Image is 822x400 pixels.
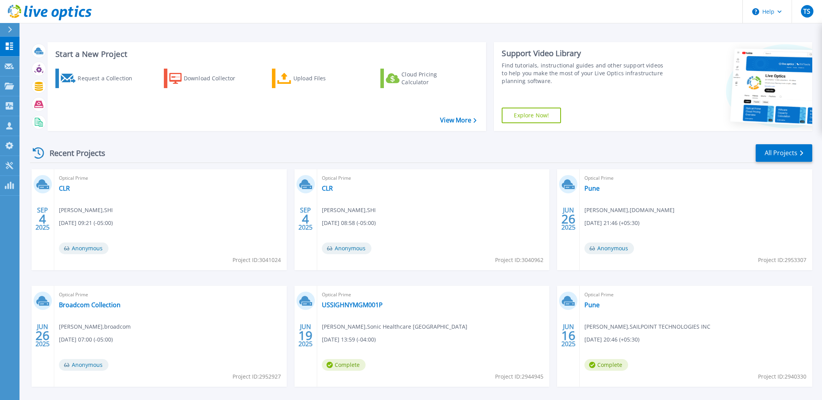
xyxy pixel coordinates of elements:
[561,216,575,222] span: 26
[35,321,50,350] div: JUN 2025
[584,301,600,309] a: Pune
[561,321,576,350] div: JUN 2025
[758,256,806,264] span: Project ID: 2953307
[401,71,464,86] div: Cloud Pricing Calculator
[59,219,113,227] span: [DATE] 09:21 (-05:00)
[502,108,561,123] a: Explore Now!
[59,359,108,371] span: Anonymous
[756,144,812,162] a: All Projects
[440,117,476,124] a: View More
[322,322,467,331] span: [PERSON_NAME] , Sonic Healthcare [GEOGRAPHIC_DATA]
[78,71,140,86] div: Request a Collection
[584,242,634,254] span: Anonymous
[59,174,282,182] span: Optical Prime
[502,48,665,58] div: Support Video Library
[322,301,383,309] a: USSIGHNYMGM001P
[380,69,467,88] a: Cloud Pricing Calculator
[561,205,576,233] div: JUN 2025
[298,205,313,233] div: SEP 2025
[584,206,675,214] span: [PERSON_NAME] , [DOMAIN_NAME]
[502,62,665,85] div: Find tutorials, instructional guides and other support videos to help you make the most of your L...
[584,359,628,371] span: Complete
[322,219,376,227] span: [DATE] 08:58 (-05:00)
[495,256,543,264] span: Project ID: 3040962
[35,205,50,233] div: SEP 2025
[59,322,131,331] span: [PERSON_NAME] , broadcom
[59,184,70,192] a: CLR
[30,143,116,163] div: Recent Projects
[298,332,312,339] span: 19
[164,69,251,88] a: Download Collector
[293,71,356,86] div: Upload Files
[39,216,46,222] span: 4
[59,242,108,254] span: Anonymous
[233,372,281,381] span: Project ID: 2952927
[584,174,808,182] span: Optical Prime
[59,335,113,344] span: [DATE] 07:00 (-05:00)
[184,71,246,86] div: Download Collector
[322,206,376,214] span: [PERSON_NAME] , SHI
[55,69,142,88] a: Request a Collection
[803,8,810,14] span: TS
[55,50,476,58] h3: Start a New Project
[322,359,366,371] span: Complete
[322,174,545,182] span: Optical Prime
[584,184,600,192] a: Pune
[59,290,282,299] span: Optical Prime
[584,335,639,344] span: [DATE] 20:46 (+05:30)
[322,335,376,344] span: [DATE] 13:59 (-04:00)
[272,69,359,88] a: Upload Files
[584,322,710,331] span: [PERSON_NAME] , SAILPOINT TECHNOLOGIES INC
[322,290,545,299] span: Optical Prime
[584,290,808,299] span: Optical Prime
[561,332,575,339] span: 16
[322,184,333,192] a: CLR
[322,242,371,254] span: Anonymous
[584,219,639,227] span: [DATE] 21:46 (+05:30)
[59,301,121,309] a: Broadcom Collection
[302,216,309,222] span: 4
[36,332,50,339] span: 26
[59,206,113,214] span: [PERSON_NAME] , SHI
[758,372,806,381] span: Project ID: 2940330
[233,256,281,264] span: Project ID: 3041024
[298,321,313,350] div: JUN 2025
[495,372,543,381] span: Project ID: 2944945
